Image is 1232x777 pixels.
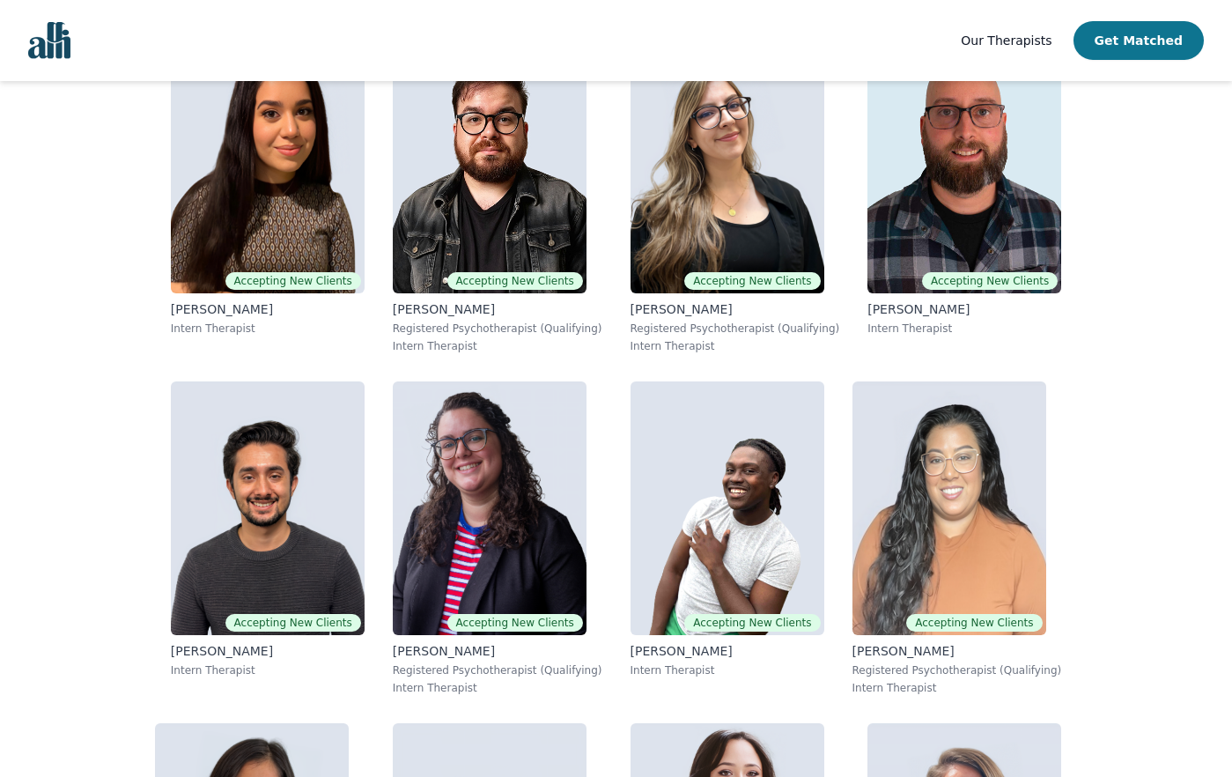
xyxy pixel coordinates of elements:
a: Benjamin_BedeckiAccepting New Clients[PERSON_NAME]Intern Therapist [853,26,1075,367]
p: [PERSON_NAME] [631,300,840,318]
span: Accepting New Clients [922,272,1058,290]
img: Joanna_Komisar [631,40,824,293]
img: alli logo [28,22,70,59]
a: Cayley_HansonAccepting New Clients[PERSON_NAME]Registered Psychotherapist (Qualifying)Intern Ther... [379,367,616,709]
a: Freddie_GiovaneAccepting New Clients[PERSON_NAME]Registered Psychotherapist (Qualifying)Intern Th... [379,26,616,367]
a: Heala_MaudoodiAccepting New Clients[PERSON_NAME]Intern Therapist [157,26,379,367]
a: Joanna_KomisarAccepting New Clients[PERSON_NAME]Registered Psychotherapist (Qualifying)Intern The... [616,26,854,367]
p: Intern Therapist [393,681,602,695]
img: Anthony_Kusi [631,381,824,635]
img: Benjamin_Bedecki [867,40,1061,293]
p: [PERSON_NAME] [867,300,1061,318]
p: Intern Therapist [171,322,365,336]
img: Cayley_Hanson [393,381,586,635]
p: [PERSON_NAME] [393,642,602,660]
p: Registered Psychotherapist (Qualifying) [852,663,1062,677]
img: Christina_Persaud [852,381,1046,635]
a: Our Therapists [961,30,1051,51]
button: Get Matched [1073,21,1204,60]
p: [PERSON_NAME] [171,642,365,660]
img: Freddie_Giovane [393,40,586,293]
span: Accepting New Clients [447,614,583,632]
a: Christina_PersaudAccepting New Clients[PERSON_NAME]Registered Psychotherapist (Qualifying)Intern ... [838,367,1076,709]
p: Intern Therapist [631,663,824,677]
p: Intern Therapist [867,322,1061,336]
span: Accepting New Clients [684,272,820,290]
span: Accepting New Clients [225,614,361,632]
p: Intern Therapist [393,339,602,353]
span: Accepting New Clients [225,272,361,290]
p: Registered Psychotherapist (Qualifying) [631,322,840,336]
p: Registered Psychotherapist (Qualifying) [393,322,602,336]
span: Accepting New Clients [684,614,820,632]
p: Intern Therapist [171,663,365,677]
img: Daniel_Mendes [171,381,365,635]
p: [PERSON_NAME] [852,642,1062,660]
span: Our Therapists [961,33,1051,48]
p: Intern Therapist [631,339,840,353]
p: [PERSON_NAME] [393,300,602,318]
p: Registered Psychotherapist (Qualifying) [393,663,602,677]
p: [PERSON_NAME] [171,300,365,318]
a: Anthony_KusiAccepting New Clients[PERSON_NAME]Intern Therapist [616,367,838,709]
span: Accepting New Clients [447,272,583,290]
p: Intern Therapist [852,681,1062,695]
a: Daniel_MendesAccepting New Clients[PERSON_NAME]Intern Therapist [157,367,379,709]
span: Accepting New Clients [906,614,1042,632]
img: Heala_Maudoodi [171,40,365,293]
p: [PERSON_NAME] [631,642,824,660]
